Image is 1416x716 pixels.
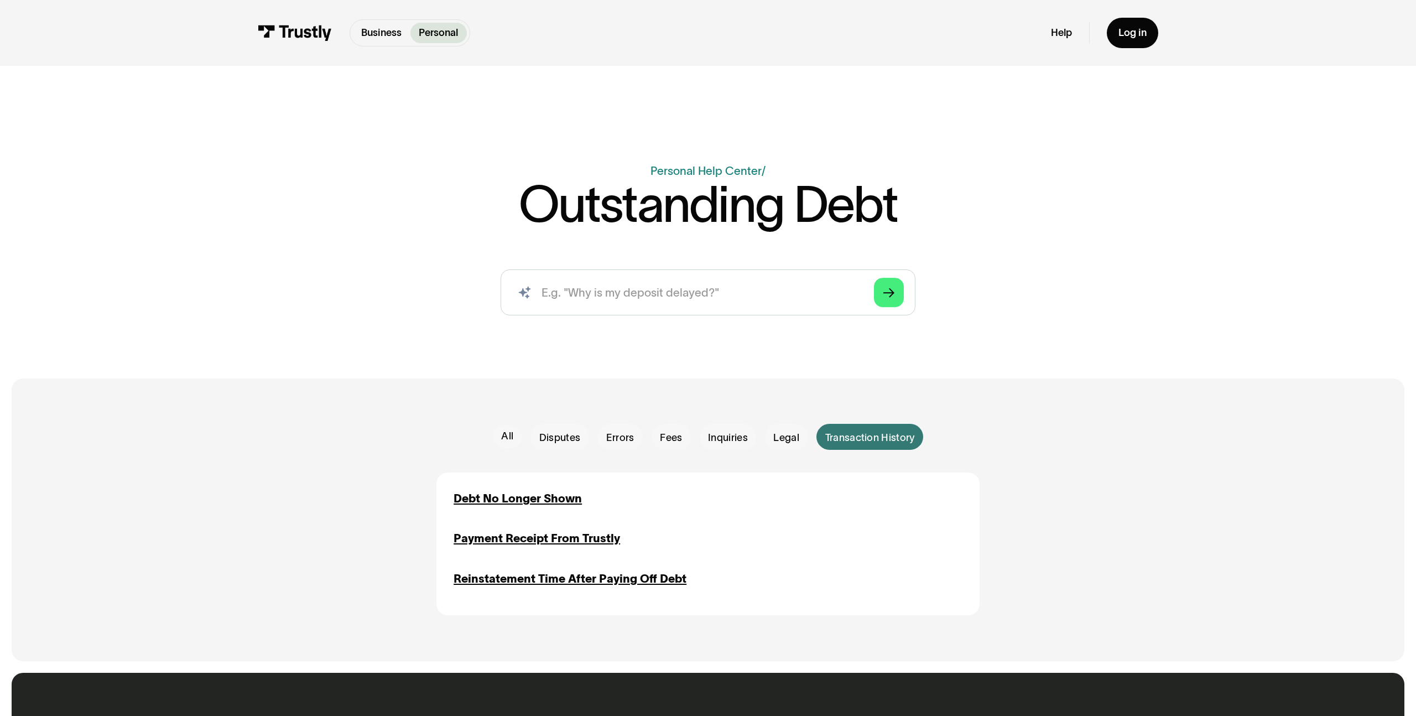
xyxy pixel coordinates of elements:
div: / [762,164,766,177]
p: Personal [419,25,458,40]
span: Disputes [539,431,581,445]
span: Fees [660,431,682,445]
a: Log in [1107,18,1158,48]
a: Reinstatement Time After Paying Off Debt [454,570,686,587]
a: Personal Help Center [650,164,762,177]
h1: Outstanding Debt [519,179,897,229]
a: Help [1051,27,1072,40]
div: Log in [1118,27,1147,40]
div: All [501,429,513,444]
a: Debt No Longer Shown [454,490,582,507]
span: Legal [773,431,799,445]
span: Inquiries [708,431,748,445]
a: Payment Receipt From Trustly [454,530,620,547]
a: Business [353,23,410,43]
span: Errors [606,431,634,445]
span: Transaction History [825,431,915,445]
a: Personal [410,23,467,43]
form: Search [501,269,915,315]
input: search [501,269,915,315]
img: Trustly Logo [258,25,332,40]
form: Email Form [436,424,980,450]
a: All [493,426,522,448]
p: Business [361,25,402,40]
